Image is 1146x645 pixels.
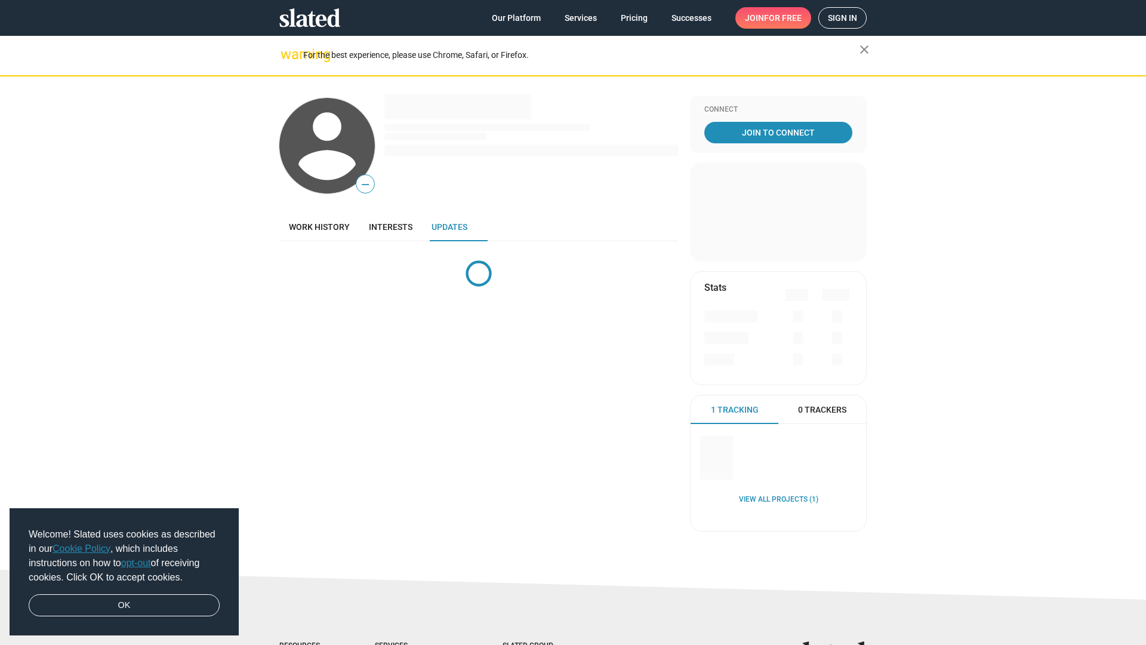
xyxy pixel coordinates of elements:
[611,7,657,29] a: Pricing
[707,122,850,143] span: Join To Connect
[53,543,110,554] a: Cookie Policy
[704,122,852,143] a: Join To Connect
[828,8,857,28] span: Sign in
[565,7,597,29] span: Services
[857,42,871,57] mat-icon: close
[279,213,359,241] a: Work history
[764,7,802,29] span: for free
[29,527,220,585] span: Welcome! Slated uses cookies as described in our , which includes instructions on how to of recei...
[798,404,846,416] span: 0 Trackers
[745,7,802,29] span: Join
[281,47,295,62] mat-icon: warning
[121,558,151,568] a: opt-out
[289,222,350,232] span: Work history
[671,7,711,29] span: Successes
[10,508,239,636] div: cookieconsent
[356,177,374,192] span: —
[482,7,550,29] a: Our Platform
[739,495,818,505] a: View all Projects (1)
[422,213,477,241] a: Updates
[29,594,220,617] a: dismiss cookie message
[432,222,467,232] span: Updates
[711,404,759,416] span: 1 Tracking
[704,281,726,294] mat-card-title: Stats
[369,222,412,232] span: Interests
[492,7,541,29] span: Our Platform
[662,7,721,29] a: Successes
[303,47,860,63] div: For the best experience, please use Chrome, Safari, or Firefox.
[818,7,867,29] a: Sign in
[704,105,852,115] div: Connect
[359,213,422,241] a: Interests
[735,7,811,29] a: Joinfor free
[555,7,606,29] a: Services
[621,7,648,29] span: Pricing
